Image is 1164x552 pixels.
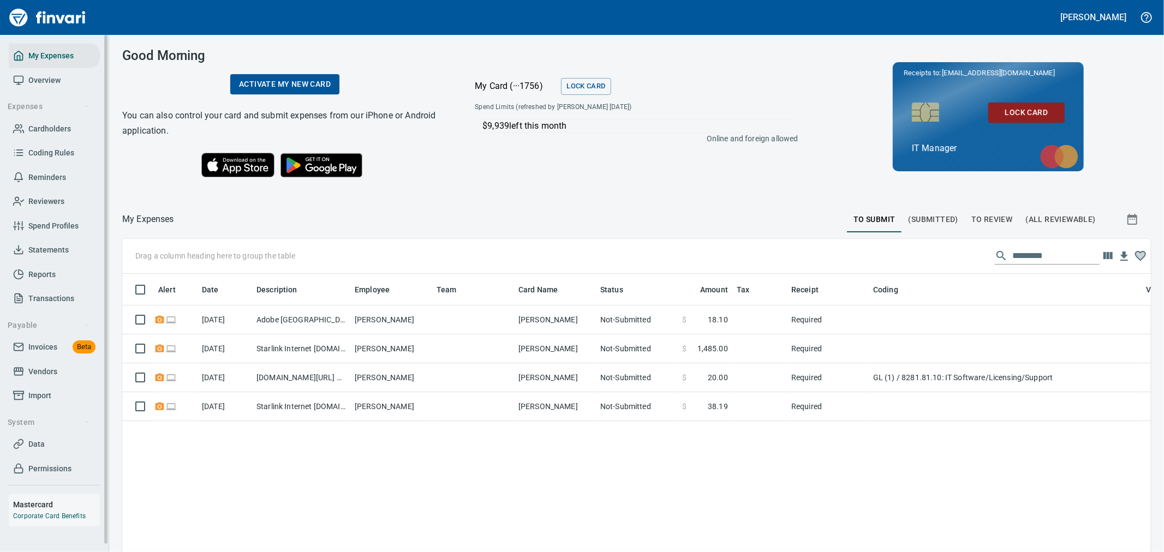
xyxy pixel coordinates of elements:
span: To Review [971,213,1013,226]
img: Download on the App Store [201,153,274,177]
a: Reviewers [9,189,100,214]
p: Drag a column heading here to group the table [135,250,295,261]
a: Permissions [9,457,100,481]
span: Date [202,283,219,296]
span: Online transaction [165,374,177,381]
nav: breadcrumb [122,213,174,226]
span: Lock Card [997,106,1056,119]
span: 1,485.00 [697,343,728,354]
td: [PERSON_NAME] [350,334,432,363]
span: Import [28,389,51,403]
span: $ [682,343,687,354]
p: IT Manager [912,142,1065,155]
span: Reviewers [28,195,64,208]
span: Tax [737,283,749,296]
span: Online transaction [165,316,177,323]
span: Spend Limits (refreshed by [PERSON_NAME] [DATE]) [475,102,714,113]
td: Not-Submitted [596,363,678,392]
span: Team [437,283,457,296]
span: Amount [686,283,728,296]
td: [PERSON_NAME] [514,305,596,334]
span: Coding Rules [28,146,74,160]
span: $ [682,401,687,412]
button: System [3,412,94,433]
button: Payable [3,315,94,335]
a: Import [9,383,100,408]
span: Employee [355,283,404,296]
td: [DATE] [198,392,252,421]
span: My Expenses [28,49,74,63]
span: Vendors [28,365,57,379]
td: Not-Submitted [596,305,678,334]
span: (Submitted) [909,213,958,226]
span: Team [437,283,471,296]
h5: [PERSON_NAME] [1061,11,1126,23]
a: InvoicesBeta [9,335,100,359]
span: Transactions [28,292,74,305]
span: Online transaction [165,345,177,352]
span: Coding [873,283,898,296]
span: Reminders [28,171,66,184]
span: Amount [700,283,728,296]
span: Alert [158,283,176,296]
span: Card Name [518,283,558,296]
button: Lock Card [988,103,1065,123]
span: Payable [8,319,90,332]
a: Data [9,432,100,457]
td: [DATE] [198,363,252,392]
button: Choose columns to display [1100,248,1116,264]
span: Receipt Required [154,345,165,352]
p: My Card (···1756) [475,80,557,93]
a: Reminders [9,165,100,190]
td: Required [787,305,869,334]
span: Status [600,283,623,296]
a: Finvari [7,4,88,31]
td: [PERSON_NAME] [350,363,432,392]
td: Required [787,334,869,363]
td: [DOMAIN_NAME][URL] Clicksend.c [GEOGRAPHIC_DATA] [252,363,350,392]
a: Spend Profiles [9,214,100,238]
p: $9,939 left this month [482,119,792,133]
a: Corporate Card Benefits [13,512,86,520]
span: Lock Card [566,80,605,93]
button: Column choices favorited. Click to reset to default [1132,248,1149,264]
a: Cardholders [9,117,100,141]
button: Lock Card [561,78,611,95]
span: Receipt Required [154,316,165,323]
span: Tax [737,283,763,296]
span: [EMAIL_ADDRESS][DOMAIN_NAME] [941,68,1055,78]
span: Beta [73,341,95,353]
span: Status [600,283,637,296]
span: Receipt [791,283,819,296]
p: Receipts to: [904,68,1073,79]
td: [DATE] [198,305,252,334]
button: Show transactions within a particular date range [1116,206,1151,232]
img: mastercard.svg [1035,139,1084,174]
td: [PERSON_NAME] [350,305,432,334]
span: 20.00 [708,372,728,383]
span: Activate my new card [239,77,331,91]
a: Activate my new card [230,74,339,94]
span: Overview [28,74,61,87]
span: Cardholders [28,122,71,136]
td: [PERSON_NAME] [350,392,432,421]
button: Expenses [3,97,94,117]
span: Reports [28,268,56,281]
span: Coding [873,283,912,296]
td: [PERSON_NAME] [514,363,596,392]
td: Required [787,392,869,421]
span: Receipt Required [154,403,165,410]
span: Permissions [28,462,71,476]
td: Not-Submitted [596,334,678,363]
td: Required [787,363,869,392]
span: 38.19 [708,401,728,412]
td: Starlink Internet [DOMAIN_NAME] CA [252,392,350,421]
a: Coding Rules [9,141,100,165]
a: Reports [9,262,100,287]
p: Online and foreign allowed [466,133,798,144]
span: Data [28,437,45,451]
button: Download Table [1116,248,1132,265]
span: $ [682,314,687,325]
span: Statements [28,243,69,257]
a: Vendors [9,359,100,384]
